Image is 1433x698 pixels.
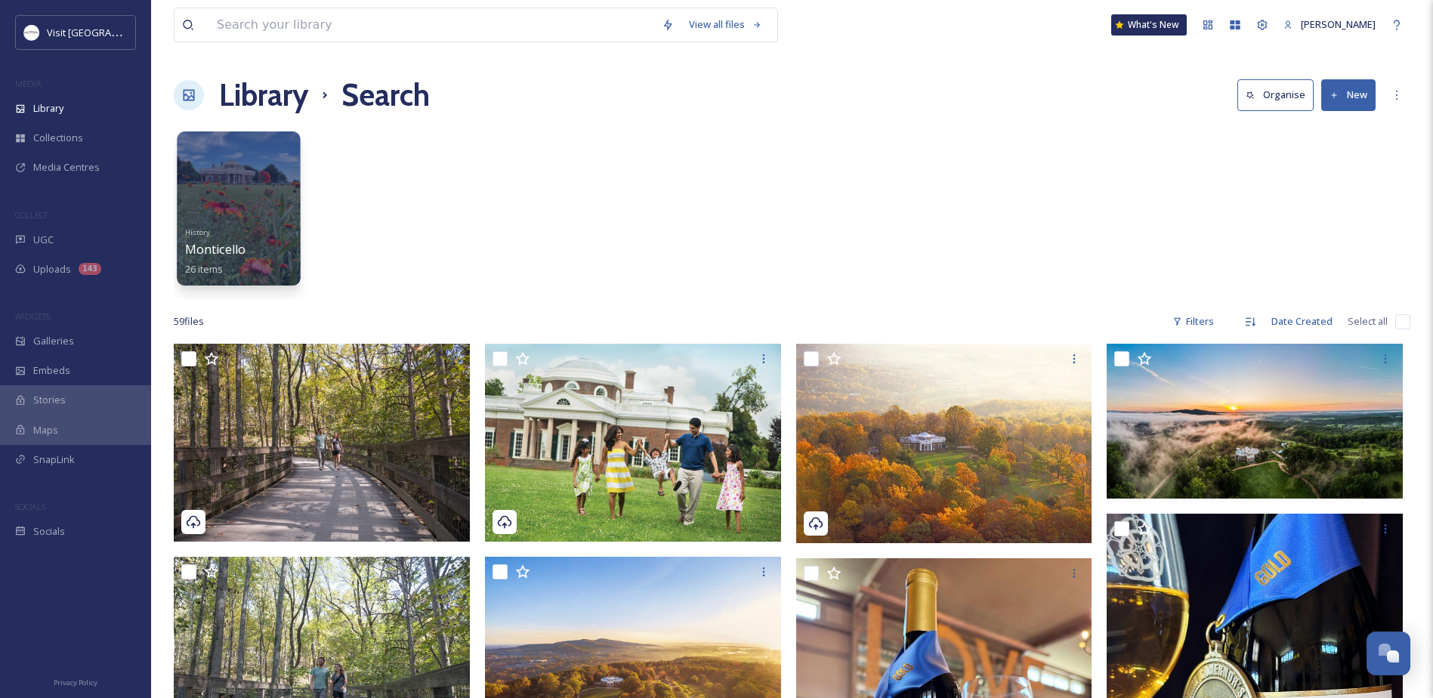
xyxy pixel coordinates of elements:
[33,160,100,174] span: Media Centres
[33,393,66,407] span: Stories
[796,344,1092,543] img: Monticello2 [Credit: Thomas Jefferson Foundation]
[33,423,58,437] span: Maps
[185,223,246,275] a: HistoryMonticello26 items
[681,10,770,39] a: View all files
[54,672,97,690] a: Privacy Policy
[174,314,204,329] span: 59 file s
[15,501,45,512] span: SOCIALS
[33,334,74,348] span: Galleries
[33,131,83,145] span: Collections
[1367,632,1410,675] button: Open Chat
[24,25,39,40] img: Circle%20Logo.png
[1264,307,1340,336] div: Date Created
[33,262,71,276] span: Uploads
[1107,344,1403,499] img: ext_1753709655.515291_nmuhammad@monticello.org-IMG_0476.jpeg
[47,25,164,39] span: Visit [GEOGRAPHIC_DATA]
[1321,79,1376,110] button: New
[1165,307,1221,336] div: Filters
[219,73,308,118] a: Library
[1348,314,1388,329] span: Select all
[54,678,97,687] span: Privacy Policy
[1237,79,1321,110] a: Organise
[33,233,54,247] span: UGC
[174,344,470,542] img: Monticello_Trails_SSuchak_29.jpg
[15,310,50,322] span: WIDGETS
[185,241,246,258] span: Monticello
[341,73,430,118] h1: Search
[185,227,211,236] span: History
[15,78,42,89] span: MEDIA
[1301,17,1376,31] span: [PERSON_NAME]
[209,8,654,42] input: Search your library
[185,261,224,275] span: 26 items
[485,344,781,542] img: Monticello1 [Credit: Thomas Jefferson Foundation]
[33,452,75,467] span: SnapLink
[1111,14,1187,36] a: What's New
[15,209,48,221] span: COLLECT
[1276,10,1383,39] a: [PERSON_NAME]
[33,101,63,116] span: Library
[33,363,70,378] span: Embeds
[79,263,101,275] div: 143
[1237,79,1314,110] button: Organise
[33,524,65,539] span: Socials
